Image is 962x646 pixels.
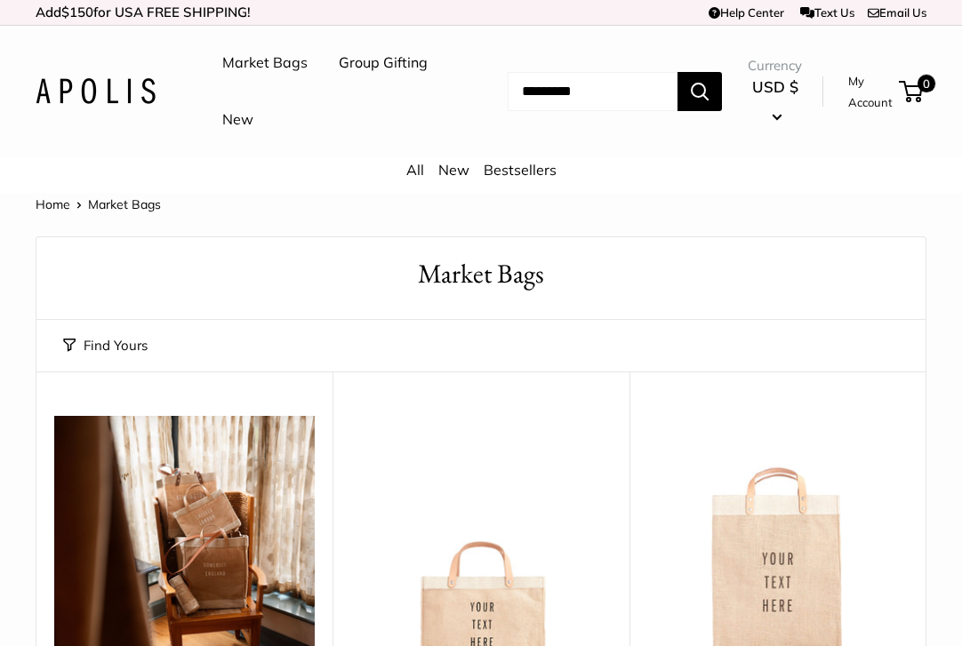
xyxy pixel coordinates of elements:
[36,196,70,212] a: Home
[339,50,428,76] a: Group Gifting
[901,81,923,102] a: 0
[848,70,893,114] a: My Account
[36,193,161,216] nav: Breadcrumb
[63,255,899,293] h1: Market Bags
[508,72,677,111] input: Search...
[63,333,148,358] button: Find Yours
[748,73,802,130] button: USD $
[800,5,854,20] a: Text Us
[752,77,798,96] span: USD $
[709,5,784,20] a: Help Center
[88,196,161,212] span: Market Bags
[484,161,557,179] a: Bestsellers
[222,50,308,76] a: Market Bags
[61,4,93,20] span: $150
[918,75,935,92] span: 0
[677,72,722,111] button: Search
[36,78,156,104] img: Apolis
[222,107,253,133] a: New
[406,161,424,179] a: All
[438,161,469,179] a: New
[748,53,802,78] span: Currency
[868,5,926,20] a: Email Us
